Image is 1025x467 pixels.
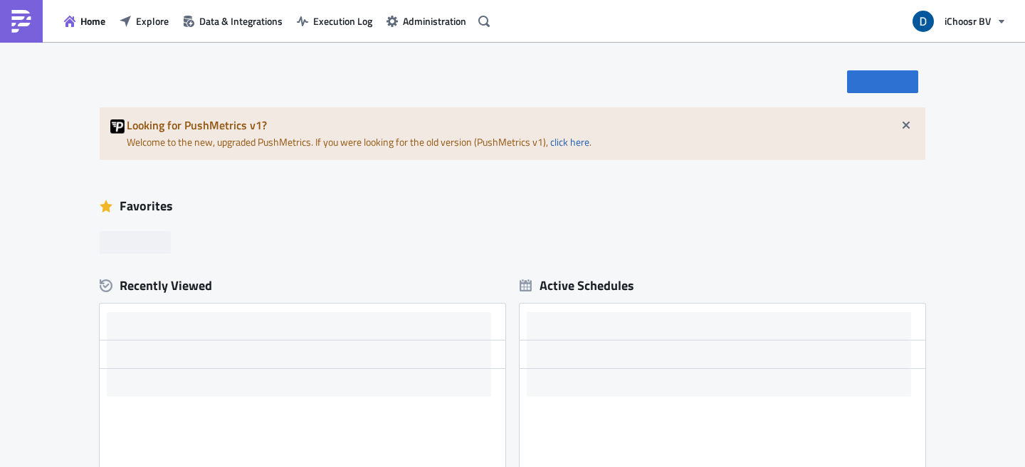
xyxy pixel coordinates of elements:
[112,10,176,32] button: Explore
[520,277,634,294] div: Active Schedules
[176,10,290,32] button: Data & Integrations
[199,14,283,28] span: Data & Integrations
[911,9,935,33] img: Avatar
[945,14,991,28] span: iChoosr BV
[100,275,505,296] div: Recently Viewed
[550,134,589,149] a: click here
[403,14,466,28] span: Administration
[100,195,925,217] div: Favorites
[80,14,105,28] span: Home
[100,107,925,160] div: Welcome to the new, upgraded PushMetrics. If you were looking for the old version (PushMetrics v1...
[136,14,169,28] span: Explore
[10,10,33,33] img: PushMetrics
[904,6,1014,37] button: iChoosr BV
[379,10,473,32] button: Administration
[57,10,112,32] button: Home
[127,119,915,131] h5: Looking for PushMetrics v1?
[313,14,372,28] span: Execution Log
[290,10,379,32] button: Execution Log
